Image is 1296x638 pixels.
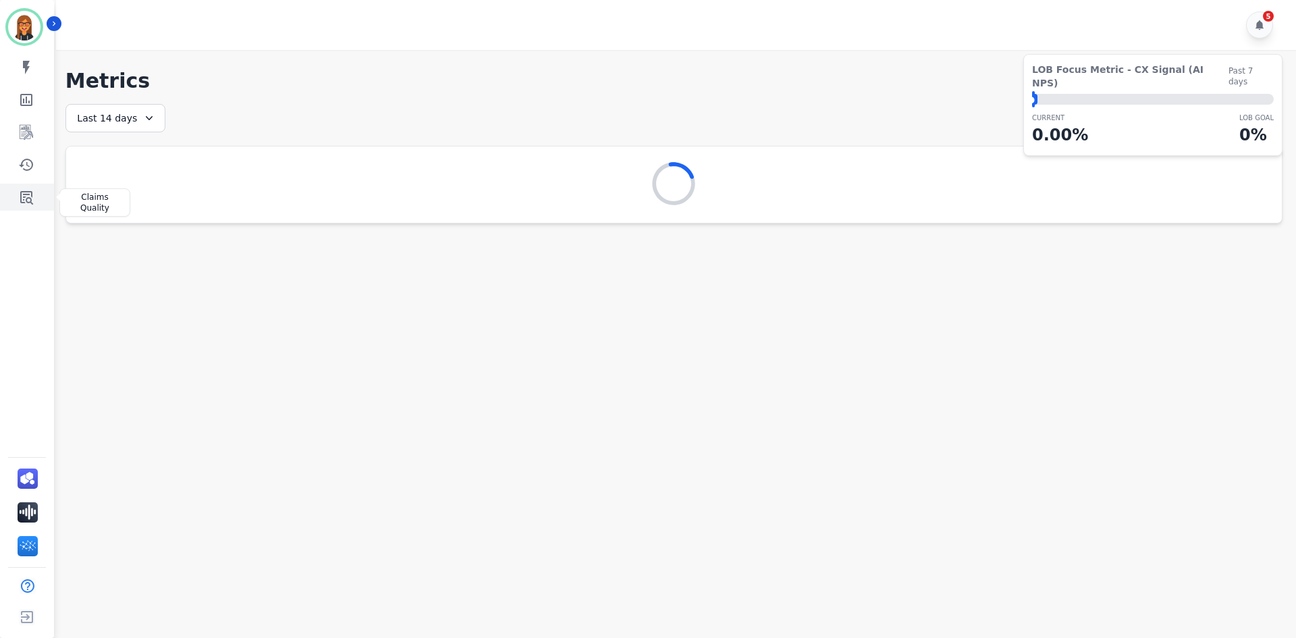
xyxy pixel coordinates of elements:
[1032,63,1228,90] span: LOB Focus Metric - CX Signal (AI NPS)
[1263,11,1274,22] div: 5
[65,69,1282,93] h1: Metrics
[1032,113,1088,123] p: CURRENT
[1228,65,1274,87] span: Past 7 days
[1239,123,1274,147] p: 0 %
[8,11,40,43] img: Bordered avatar
[1239,113,1274,123] p: LOB Goal
[65,104,165,132] div: Last 14 days
[1032,123,1088,147] p: 0.00 %
[1032,94,1037,105] div: ⬤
